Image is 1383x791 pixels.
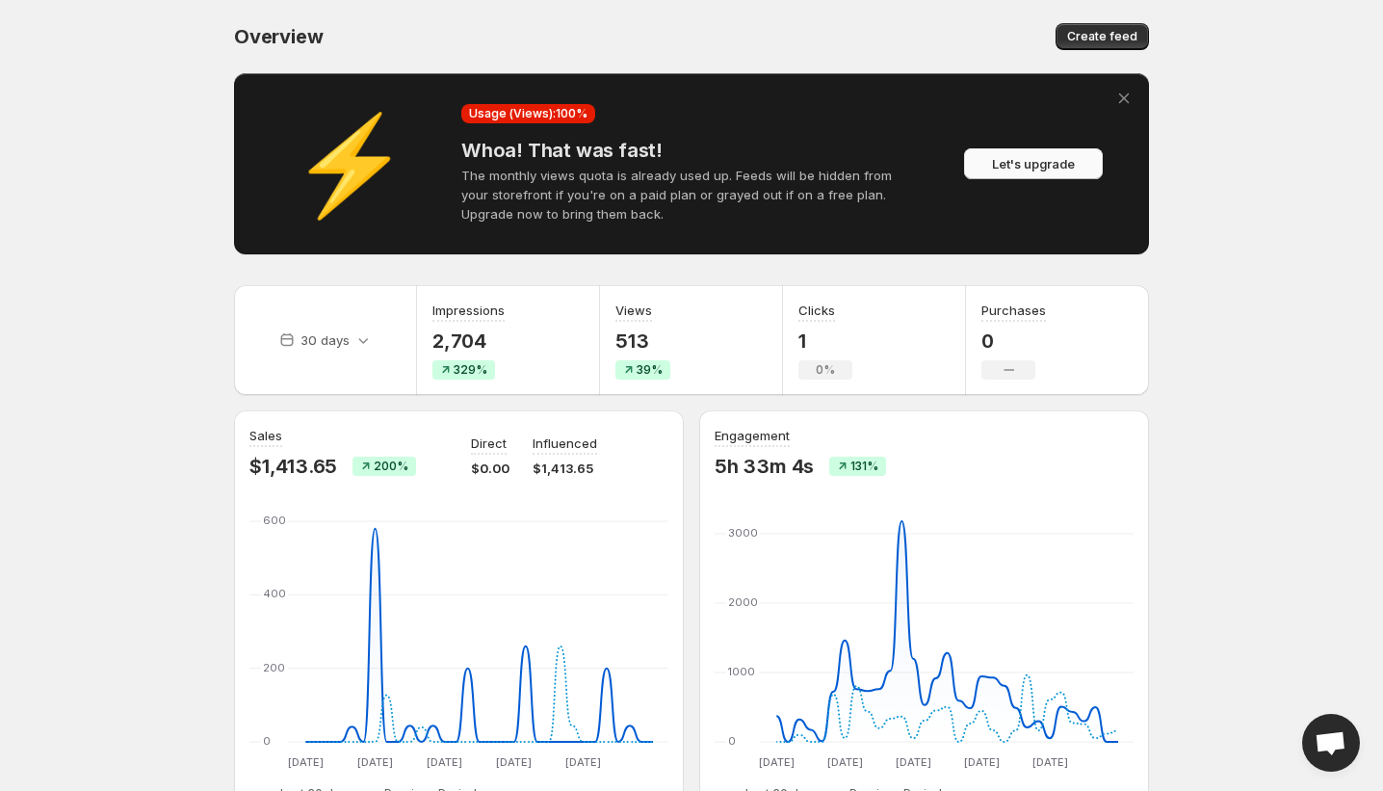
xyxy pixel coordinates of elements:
text: [DATE] [896,755,931,769]
span: Overview [234,25,323,48]
h3: Purchases [981,301,1046,320]
span: Let's upgrade [992,154,1075,173]
p: $1,413.65 [249,455,337,478]
p: $1,413.65 [533,459,597,478]
text: 200 [263,661,285,674]
span: 39% [637,362,663,378]
text: 2000 [728,595,758,609]
span: Create feed [1067,29,1137,44]
p: 0 [981,330,1046,353]
text: [DATE] [288,755,324,769]
p: 1 [798,330,852,353]
div: Open chat [1302,714,1360,772]
span: 0% [816,362,835,378]
button: Let's upgrade [964,148,1103,179]
text: [DATE] [827,755,863,769]
span: 329% [454,362,487,378]
text: 400 [263,587,286,600]
h3: Impressions [432,301,505,320]
p: Influenced [533,434,597,453]
text: 0 [263,734,271,748]
span: 200% [374,459,408,474]
text: 1000 [728,665,755,678]
h3: Engagement [715,426,790,445]
p: 5h 33m 4s [715,455,814,478]
text: 3000 [728,526,758,540]
p: $0.00 [471,459,509,478]
div: ⚡ [253,154,446,173]
span: 131% [850,459,878,474]
text: [DATE] [496,755,532,769]
p: 2,704 [432,330,505,353]
h4: Whoa! That was fast! [461,139,922,162]
text: [DATE] [1032,755,1068,769]
p: 513 [615,330,670,353]
p: Direct [471,434,507,453]
div: Usage (Views): 100 % [461,104,595,123]
h3: Clicks [798,301,835,320]
text: [DATE] [565,755,601,769]
text: [DATE] [357,755,393,769]
button: Create feed [1056,23,1149,50]
p: The monthly views quota is already used up. Feeds will be hidden from your storefront if you're o... [461,166,922,224]
h3: Sales [249,426,282,445]
text: 0 [728,734,736,748]
h3: Views [615,301,652,320]
text: [DATE] [759,755,795,769]
text: [DATE] [427,755,462,769]
p: 30 days [300,330,350,350]
text: [DATE] [964,755,1000,769]
text: 600 [263,514,286,527]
